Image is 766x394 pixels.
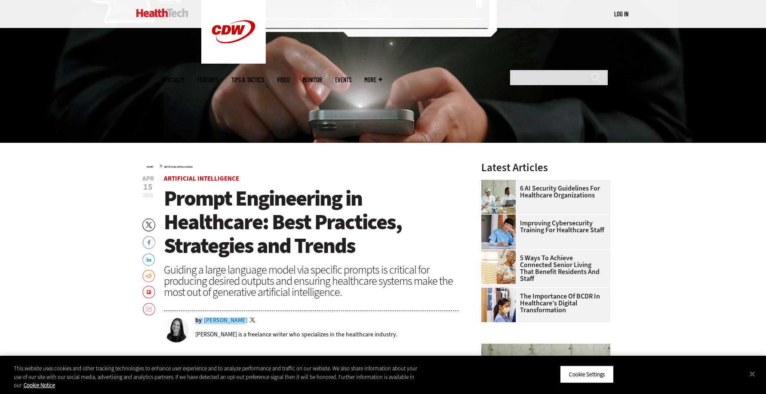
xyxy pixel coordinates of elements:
span: 15 [142,183,154,191]
img: Networking Solutions for Senior Living [481,249,516,284]
div: User menu [614,9,628,18]
button: Close [743,364,762,383]
img: Erin Laviola [164,317,189,342]
a: 6 AI Security Guidelines for Healthcare Organizations [481,185,605,199]
span: Specialty [162,77,185,83]
a: Artificial Intelligence [164,165,193,169]
div: This website uses cookies and other tracking technologies to enhance user experience and to analy... [14,364,421,390]
a: Tips & Tactics [231,77,264,83]
a: [PERSON_NAME] [204,317,248,323]
a: 5 Ways to Achieve Connected Senior Living That Benefit Residents and Staff [481,255,605,282]
h3: Latest Articles [481,162,610,173]
span: Apr [142,175,154,182]
p: [PERSON_NAME] is a freelance writer who specializes in the healthcare industry. [195,330,397,339]
a: More information about your privacy [24,382,55,389]
img: Doctors reviewing tablet [481,288,516,322]
img: Home [136,9,188,17]
div: Guiding a large language model via specific prompts is critical for producing desired outputs and... [164,264,459,298]
a: nurse studying on computer [481,215,520,222]
a: Networking Solutions for Senior Living [481,249,520,256]
a: Events [335,77,351,83]
a: Twitter [250,317,258,324]
a: Log in [614,10,628,18]
a: Artificial Intelligence [164,174,239,183]
a: CDW [201,57,266,66]
a: Improving Cybersecurity Training for Healthcare Staff [481,220,605,234]
button: Cookie Settings [560,365,614,383]
a: The Importance of BCDR in Healthcare’s Digital Transformation [481,293,605,314]
span: More [364,77,382,83]
img: Doctors meeting in the office [481,180,516,214]
span: Topics [134,77,149,83]
a: Doctors meeting in the office [481,180,520,187]
span: 2025 [143,192,153,199]
a: Features [197,77,218,83]
img: nurse studying on computer [481,215,516,249]
span: by [195,317,202,323]
div: » [147,162,459,169]
a: Doctors reviewing tablet [481,288,520,295]
a: Video [277,77,290,83]
a: MonITor [303,77,322,83]
span: Prompt Engineering in Healthcare: Best Practices, Strategies and Trends [164,184,402,260]
a: Home [147,165,153,169]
